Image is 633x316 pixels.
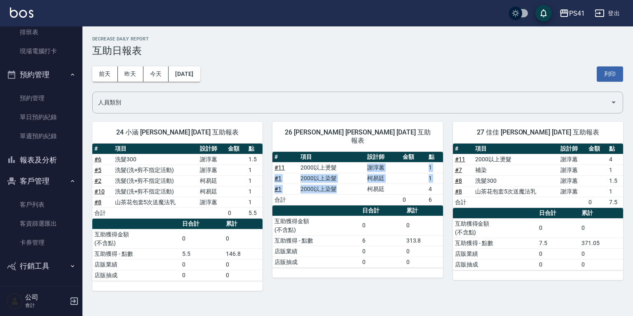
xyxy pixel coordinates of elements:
td: 1 [607,186,623,197]
button: 前天 [92,66,118,82]
th: 累計 [404,205,443,216]
button: Open [607,96,620,109]
td: 互助獲得金額 (不含點) [92,229,180,248]
span: 27 佳佳 [PERSON_NAME] [DATE] 互助報表 [463,128,613,137]
td: 1 [607,165,623,175]
input: 人員名稱 [96,95,607,110]
img: Logo [10,7,33,18]
td: 2000以上燙髮 [473,154,558,165]
td: 4 [427,184,443,194]
th: 日合計 [360,205,404,216]
th: # [272,152,298,163]
button: 昨天 [118,66,143,82]
button: 預約管理 [3,64,79,85]
td: 7.5 [607,197,623,208]
td: 146.8 [224,248,263,259]
a: #8 [94,199,101,205]
th: # [92,144,113,154]
td: 1 [427,162,443,173]
td: 柯易廷 [198,175,226,186]
table: a dense table [92,144,263,219]
td: 互助獲得 - 點數 [92,248,180,259]
td: 謝淳蕙 [558,154,586,165]
td: 371.05 [579,238,623,248]
td: 5.5 [246,208,263,218]
table: a dense table [92,219,263,281]
td: 山茶花包套5次送魔法乳 [473,186,558,197]
th: 設計師 [558,144,586,154]
h5: 公司 [25,293,67,302]
th: 金額 [226,144,246,154]
td: 店販抽成 [272,257,360,267]
button: 登出 [591,6,623,21]
td: 0 [180,259,224,270]
a: #10 [94,188,105,195]
td: 洗髮(洗+剪不指定活動) [113,165,198,175]
span: 26 [PERSON_NAME] [PERSON_NAME] [DATE] 互助報表 [282,128,433,145]
a: 客戶列表 [3,195,79,214]
td: 0 [224,259,263,270]
table: a dense table [453,208,623,270]
button: 行銷工具 [3,255,79,277]
a: #2 [94,177,101,184]
a: #6 [94,156,101,163]
td: 謝淳蕙 [198,197,226,208]
td: 謝淳蕙 [558,175,586,186]
a: #8 [455,188,462,195]
td: 0 [180,229,224,248]
td: 0 [537,218,579,238]
td: 0 [579,259,623,270]
td: 互助獲得金額 (不含點) [272,216,360,235]
a: 單週預約紀錄 [3,127,79,146]
table: a dense table [453,144,623,208]
table: a dense table [272,205,443,268]
th: 日合計 [537,208,579,219]
td: 6 [427,194,443,205]
a: #11 [455,156,465,163]
td: 0 [360,216,404,235]
td: 7.5 [537,238,579,248]
td: 313.8 [404,235,443,246]
button: save [535,5,552,21]
td: 1.5 [607,175,623,186]
th: # [453,144,474,154]
td: 1 [246,165,263,175]
td: 1 [427,173,443,184]
td: 2000以上染髮 [298,173,365,184]
button: 今天 [143,66,169,82]
img: Person [7,293,23,309]
td: 0 [226,208,246,218]
td: 謝淳蕙 [198,165,226,175]
th: 項目 [298,152,365,163]
td: 1.5 [246,154,263,165]
button: PS41 [556,5,588,22]
th: 點 [246,144,263,154]
td: 店販業績 [92,259,180,270]
button: [DATE] [169,66,200,82]
td: 柯易廷 [198,186,226,197]
p: 會計 [25,302,67,309]
td: 1 [246,175,263,186]
td: 5.5 [180,248,224,259]
th: 點 [427,152,443,163]
td: 0 [180,270,224,281]
th: 金額 [586,144,607,154]
a: 現場電腦打卡 [3,42,79,61]
a: 卡券管理 [3,233,79,252]
h3: 互助日報表 [92,45,623,57]
th: 設計師 [365,152,401,163]
th: 設計師 [198,144,226,154]
td: 0 [537,259,579,270]
a: #7 [455,167,462,173]
td: 1 [246,186,263,197]
td: 洗髮(洗+剪不指定活動) [113,186,198,197]
td: 0 [579,248,623,259]
td: 店販業績 [272,246,360,257]
th: 項目 [113,144,198,154]
button: 客戶管理 [3,170,79,192]
td: 山茶花包套5次送魔法乳 [113,197,198,208]
td: 洗髮(洗+剪不指定活動) [113,175,198,186]
td: 合計 [272,194,298,205]
th: 累計 [224,219,263,229]
td: 0 [360,257,404,267]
